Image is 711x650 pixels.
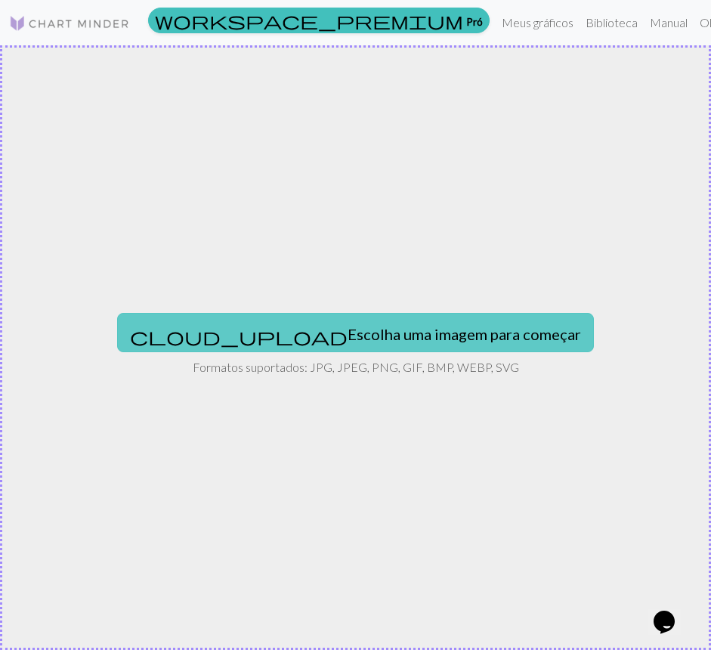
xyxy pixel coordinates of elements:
span: cloud_upload [130,326,348,347]
font: Pró [466,14,483,27]
a: Pró [148,8,490,33]
button: Escolha uma imagem para começar [117,313,594,352]
font: Meus gráficos [502,15,573,29]
img: Logotipo [9,14,130,32]
iframe: widget de bate-papo [648,590,696,635]
font: Escolha uma imagem para começar [348,325,581,343]
font: Manual [650,15,688,29]
span: workspace_premium [155,10,463,31]
font: Formatos suportados: JPG, JPEG, PNG, GIF, BMP, WEBP, SVG [193,360,519,374]
a: Meus gráficos [496,8,580,38]
font: Biblioteca [586,15,638,29]
a: Biblioteca [580,8,644,38]
a: Manual [644,8,694,38]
